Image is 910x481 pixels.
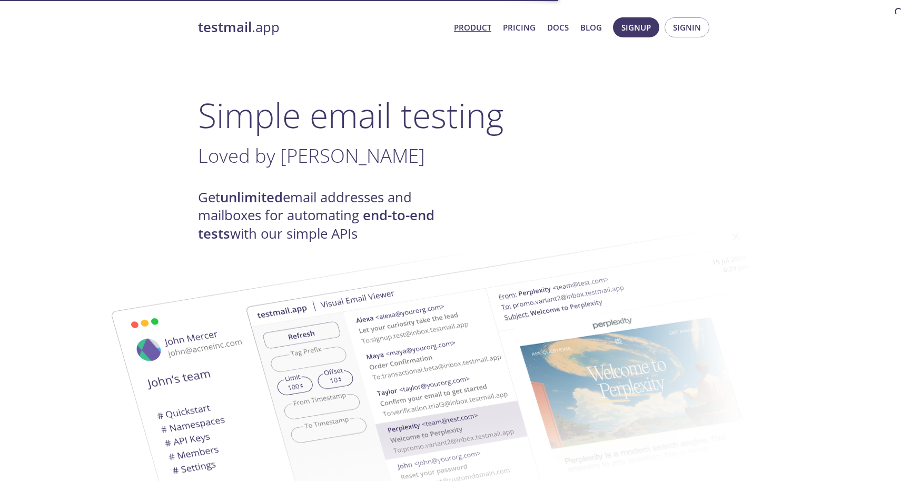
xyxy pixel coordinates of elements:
[547,21,569,34] a: Docs
[613,17,659,37] button: Signup
[673,21,701,34] span: Signin
[198,189,455,243] h4: Get email addresses and mailboxes for automating with our simple APIs
[198,18,252,36] strong: testmail
[198,18,446,36] a: testmail.app
[220,188,283,207] strong: unlimited
[198,95,712,135] h1: Simple email testing
[198,142,425,169] span: Loved by [PERSON_NAME]
[454,21,491,34] a: Product
[198,206,434,242] strong: end-to-end tests
[503,21,536,34] a: Pricing
[580,21,602,34] a: Blog
[621,21,651,34] span: Signup
[665,17,709,37] button: Signin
